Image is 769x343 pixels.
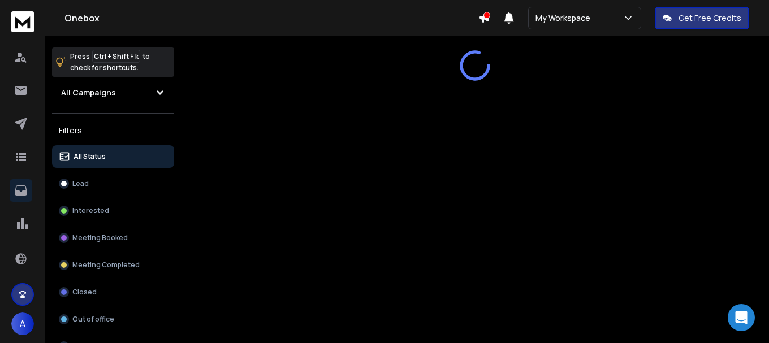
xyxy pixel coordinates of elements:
p: Get Free Credits [679,12,741,24]
p: Out of office [72,315,114,324]
span: Ctrl + Shift + k [92,50,140,63]
p: Press to check for shortcuts. [70,51,150,73]
button: Closed [52,281,174,303]
h1: All Campaigns [61,87,116,98]
h1: Onebox [64,11,478,25]
img: logo [11,11,34,32]
p: Meeting Booked [72,233,128,242]
button: Lead [52,172,174,195]
button: All Status [52,145,174,168]
button: Get Free Credits [655,7,749,29]
button: Meeting Booked [52,227,174,249]
p: Closed [72,288,97,297]
button: All Campaigns [52,81,174,104]
button: Meeting Completed [52,254,174,276]
button: A [11,312,34,335]
p: All Status [74,152,106,161]
p: My Workspace [535,12,595,24]
p: Meeting Completed [72,260,140,270]
div: Open Intercom Messenger [728,304,755,331]
p: Lead [72,179,89,188]
p: Interested [72,206,109,215]
h3: Filters [52,123,174,138]
button: Out of office [52,308,174,331]
button: Interested [52,199,174,222]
